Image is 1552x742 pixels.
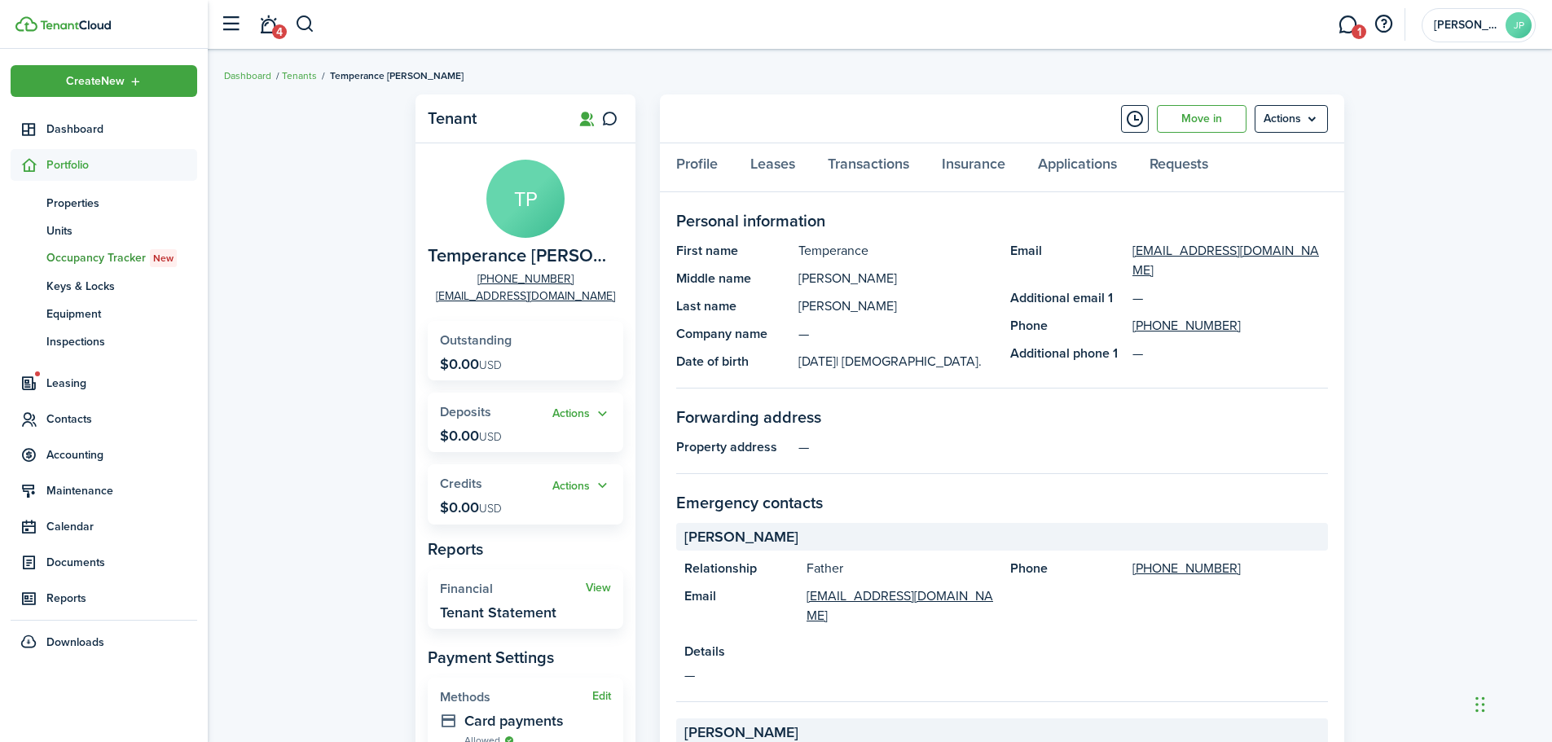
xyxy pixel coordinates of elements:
a: Transactions [811,143,925,192]
a: [PHONE_NUMBER] [1132,559,1241,578]
panel-main-title: Additional phone 1 [1010,344,1124,363]
a: Notifications [253,4,284,46]
span: 1 [1352,24,1366,39]
panel-main-title: Middle name [676,269,790,288]
panel-main-title: Additional email 1 [1010,288,1124,308]
img: TenantCloud [40,20,111,30]
a: Keys & Locks [11,272,197,300]
span: Occupancy Tracker [46,249,197,267]
panel-main-section-title: Forwarding address [676,405,1328,429]
panel-main-description: — [798,437,1328,457]
panel-main-description: — [798,324,994,344]
div: Drag [1475,680,1485,729]
a: Profile [660,143,734,192]
a: Requests [1133,143,1224,192]
button: Open menu [552,476,611,495]
span: Deposits [440,402,491,421]
widget-stats-description: Tenant Statement [440,604,556,621]
p: $0.00 [440,356,502,372]
widget-stats-title: Methods [440,690,592,705]
span: Inspections [46,333,197,350]
span: Portfolio [46,156,197,173]
img: TenantCloud [15,16,37,32]
a: Units [11,217,197,244]
span: | [DEMOGRAPHIC_DATA]. [836,352,982,371]
a: Dashboard [11,113,197,145]
span: Documents [46,554,197,571]
span: Leasing [46,375,197,392]
span: 4 [272,24,287,39]
span: USD [479,500,502,517]
button: Open resource center [1370,11,1397,38]
a: Equipment [11,300,197,327]
a: Move in [1157,105,1246,133]
avatar-text: TP [486,160,565,238]
span: Credits [440,474,482,493]
a: Leases [734,143,811,192]
p: $0.00 [440,428,502,444]
panel-main-title: Phone [1010,316,1124,336]
button: Open sidebar [215,9,246,40]
span: Outstanding [440,331,512,349]
a: Messaging [1332,4,1363,46]
button: Actions [552,476,611,495]
button: Actions [552,405,611,424]
button: Edit [592,690,611,703]
panel-main-subtitle: Reports [428,537,623,561]
panel-main-title: Details [684,642,1320,661]
span: Keys & Locks [46,278,197,295]
panel-main-description: [PERSON_NAME] [798,269,994,288]
span: Calendar [46,518,197,535]
span: Properties [46,195,197,212]
panel-main-section-title: Emergency contacts [676,490,1328,515]
span: [PERSON_NAME] [684,526,798,548]
span: Accounting [46,446,197,463]
button: Search [295,11,315,38]
avatar-text: JP [1506,12,1532,38]
iframe: Chat Widget [1471,664,1552,742]
a: [PHONE_NUMBER] [477,270,574,288]
panel-main-title: Date of birth [676,352,790,371]
panel-main-section-title: Personal information [676,209,1328,233]
widget-stats-description: Card payments [464,713,611,729]
panel-main-description: [DATE] [798,352,994,371]
panel-main-title: Tenant [428,109,558,128]
panel-main-subtitle: Payment Settings [428,645,623,670]
span: Temperance pautsch [428,246,615,266]
span: Downloads [46,634,104,651]
a: [EMAIL_ADDRESS][DOMAIN_NAME] [436,288,615,305]
panel-main-description: [PERSON_NAME] [798,296,994,316]
span: Temperance [PERSON_NAME] [330,68,464,83]
panel-main-description: — [684,665,1320,685]
panel-main-title: Email [1010,241,1124,280]
a: Dashboard [224,68,271,83]
panel-main-title: Property address [676,437,790,457]
span: Equipment [46,305,197,323]
a: Insurance [925,143,1022,192]
a: Inspections [11,327,197,355]
span: New [153,251,174,266]
span: USD [479,428,502,446]
menu-btn: Actions [1255,105,1328,133]
panel-main-title: Last name [676,296,790,316]
span: USD [479,357,502,374]
panel-main-title: Relationship [684,559,798,578]
panel-main-description: Temperance [798,241,994,261]
a: Properties [11,189,197,217]
widget-stats-title: Financial [440,582,586,596]
button: Open menu [1255,105,1328,133]
panel-main-title: Email [684,586,798,626]
span: Reports [46,590,197,607]
a: [EMAIL_ADDRESS][DOMAIN_NAME] [1132,241,1328,280]
a: Occupancy TrackerNew [11,244,197,272]
a: Tenants [282,68,317,83]
span: Contacts [46,411,197,428]
panel-main-title: Company name [676,324,790,344]
a: Applications [1022,143,1133,192]
panel-main-title: First name [676,241,790,261]
button: Timeline [1121,105,1149,133]
span: Dashboard [46,121,197,138]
